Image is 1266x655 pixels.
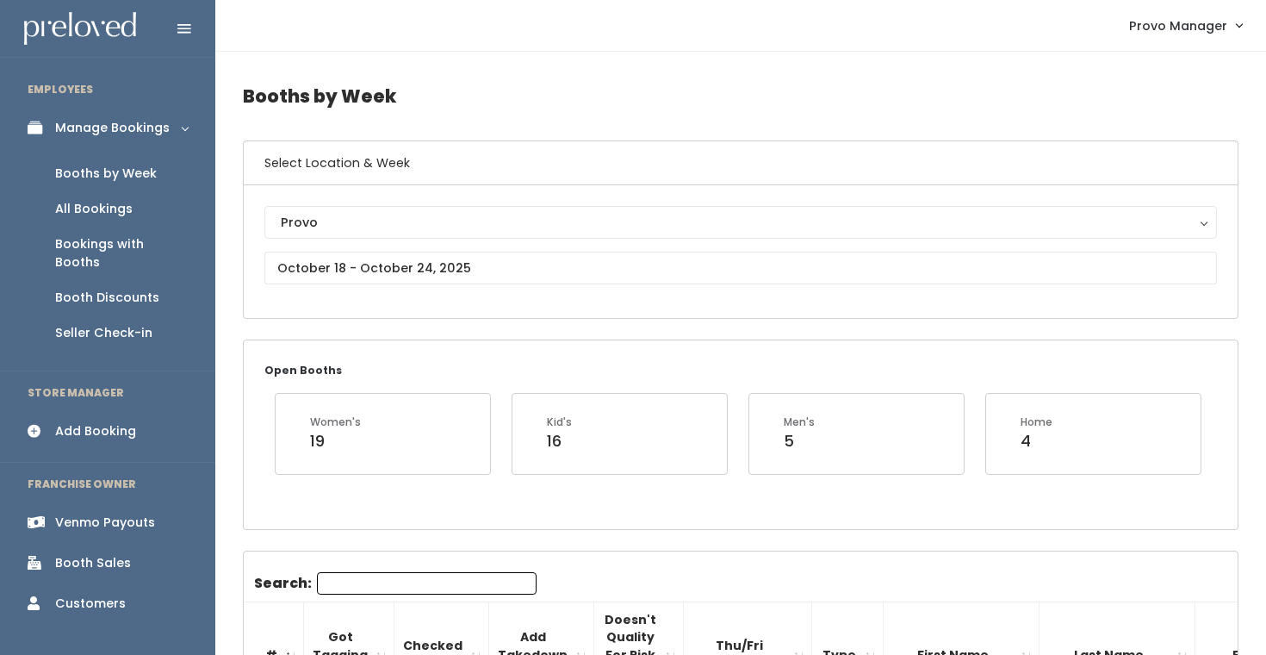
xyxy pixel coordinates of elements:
div: Customers [55,595,126,613]
span: Provo Manager [1129,16,1227,35]
div: Women's [310,415,361,430]
label: Search: [254,572,537,595]
div: Venmo Payouts [55,514,155,532]
div: Booth Discounts [55,289,159,307]
small: Open Booths [264,363,342,377]
h4: Booths by Week [243,72,1238,120]
a: Provo Manager [1112,7,1259,44]
div: Booths by Week [55,165,157,183]
div: Home [1021,415,1052,430]
input: October 18 - October 24, 2025 [264,252,1217,284]
div: Men's [784,415,815,430]
div: Manage Bookings [55,119,170,137]
div: Seller Check-in [55,324,152,342]
div: Booth Sales [55,554,131,572]
div: 5 [784,430,815,452]
div: Bookings with Booths [55,235,188,271]
div: Add Booking [55,422,136,440]
div: 19 [310,430,361,452]
button: Provo [264,206,1217,239]
h6: Select Location & Week [244,141,1238,185]
input: Search: [317,572,537,595]
img: preloved logo [24,12,136,46]
div: Provo [281,213,1201,232]
div: 4 [1021,430,1052,452]
div: 16 [547,430,572,452]
div: All Bookings [55,200,133,218]
div: Kid's [547,415,572,430]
